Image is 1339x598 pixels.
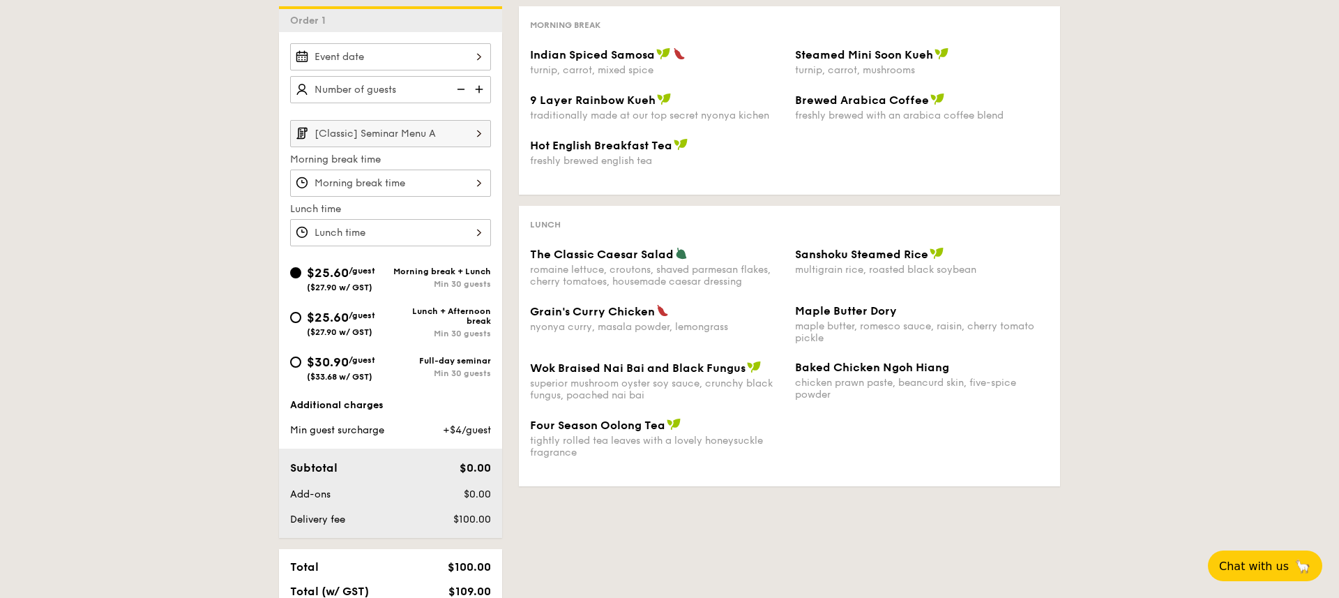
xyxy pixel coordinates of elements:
[673,47,686,60] img: icon-spicy.37a8142b.svg
[530,419,665,432] span: Four Season Oolong Tea
[530,264,784,287] div: romaine lettuce, croutons, shaved parmesan flakes, cherry tomatoes, housemade caesar dressing
[290,15,331,27] span: Order 1
[470,76,491,103] img: icon-add.58712e84.svg
[290,560,319,574] span: Total
[290,43,491,70] input: Event date
[795,361,949,374] span: Baked Chicken Ngoh Hiang
[391,368,491,378] div: Min 30 guests
[675,247,688,260] img: icon-vegetarian.fe4039eb.svg
[1294,558,1311,574] span: 🦙
[290,312,301,323] input: $25.60/guest($27.90 w/ GST)Lunch + Afternoon breakMin 30 guests
[1219,560,1289,573] span: Chat with us
[449,76,470,103] img: icon-reduce.1d2dbef1.svg
[391,306,491,326] div: Lunch + Afternoon break
[391,279,491,289] div: Min 30 guests
[530,48,655,61] span: Indian Spiced Samosa
[290,424,384,436] span: Min guest surcharge
[795,304,897,317] span: Maple Butter Dory
[530,248,674,261] span: The Classic Caesar Salad
[391,329,491,338] div: Min 30 guests
[530,110,784,121] div: traditionally made at our top secret nyonya kichen
[290,170,491,197] input: Morning break time
[935,47,948,60] img: icon-vegan.f8ff3823.svg
[530,139,672,152] span: Hot English Breakfast Tea
[530,321,784,333] div: nyonya curry, masala powder, lemongrass
[530,305,655,318] span: Grain's Curry Chicken
[290,202,491,216] label: Lunch time
[667,418,681,431] img: icon-vegan.f8ff3823.svg
[307,265,349,281] span: $25.60
[290,488,331,500] span: Add-ons
[460,461,491,474] span: $0.00
[290,219,491,246] input: Lunch time
[290,585,369,598] span: Total (w/ GST)
[290,267,301,278] input: $25.60/guest($27.90 w/ GST)Morning break + LunchMin 30 guests
[930,93,944,105] img: icon-vegan.f8ff3823.svg
[307,327,372,337] span: ($27.90 w/ GST)
[290,153,491,167] label: Morning break time
[795,320,1049,344] div: maple butter, romesco sauce, raisin, cherry tomato pickle
[349,355,375,365] span: /guest
[349,311,375,320] span: /guest
[307,372,372,382] span: ($33.68 w/ GST)
[290,514,345,525] span: Delivery fee
[795,94,929,107] span: Brewed Arabica Coffee
[290,461,338,474] span: Subtotal
[391,356,491,366] div: Full-day seminar
[464,488,491,500] span: $0.00
[930,247,944,260] img: icon-vegan.f8ff3823.svg
[530,94,656,107] span: 9 Layer Rainbow Kueh
[448,585,491,598] span: $109.00
[467,120,491,147] img: icon-chevron-right.3c0dfbd6.svg
[448,560,491,574] span: $100.00
[290,398,491,412] div: Additional charges
[795,377,1049,401] div: chicken prawn paste, beancurd skin, five-spice powder
[1208,551,1322,581] button: Chat with us🦙
[307,354,349,370] span: $30.90
[530,435,784,458] div: tightly rolled tea leaves with a lovely honeysuckle fragrance
[391,267,491,276] div: Morning break + Lunch
[657,93,671,105] img: icon-vegan.f8ff3823.svg
[656,47,670,60] img: icon-vegan.f8ff3823.svg
[795,48,933,61] span: Steamed Mini Soon Kueh
[530,155,784,167] div: freshly brewed english tea
[290,76,491,103] input: Number of guests
[530,64,784,76] div: turnip, carrot, mixed spice
[530,220,561,230] span: Lunch
[674,138,688,151] img: icon-vegan.f8ff3823.svg
[530,20,600,30] span: Morning break
[795,110,1049,121] div: freshly brewed with an arabica coffee blend
[795,264,1049,276] div: multigrain rice, roasted black soybean
[795,248,928,261] span: Sanshoku Steamed Rice
[453,514,491,525] span: $100.00
[747,361,761,373] img: icon-vegan.f8ff3823.svg
[656,304,669,317] img: icon-spicy.37a8142b.svg
[530,378,784,401] div: superior mushroom oyster soy sauce, crunchy black fungus, poached nai bai
[530,361,746,375] span: Wok Braised Nai Bai and Black Fungus
[307,283,372,292] span: ($27.90 w/ GST)
[307,310,349,325] span: $25.60
[290,357,301,368] input: $30.90/guest($33.68 w/ GST)Full-day seminarMin 30 guests
[349,266,375,276] span: /guest
[443,424,491,436] span: +$4/guest
[795,64,1049,76] div: turnip, carrot, mushrooms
